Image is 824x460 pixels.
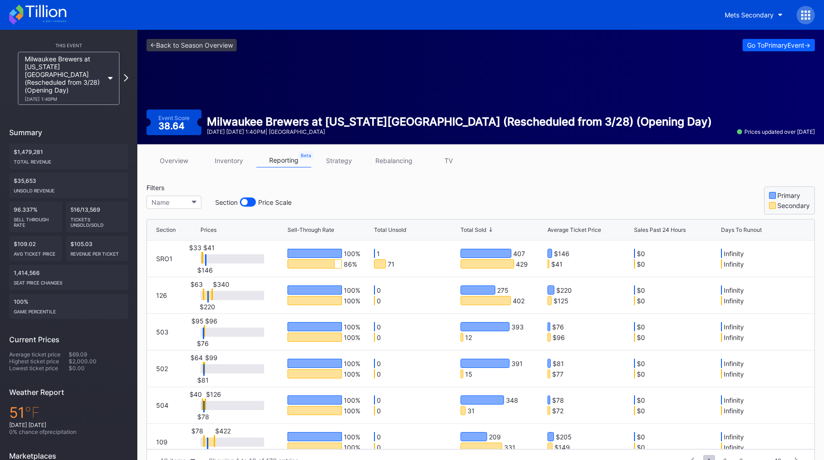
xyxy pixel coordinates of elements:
div: Weather Report [9,388,128,397]
div: 516/13,569 [66,202,128,232]
div: $78 [191,427,203,435]
div: 0 [377,406,381,415]
div: $2,000.00 [69,358,128,365]
div: 503 [156,328,168,336]
div: 100 % [344,370,360,378]
div: 71 [388,260,395,268]
div: 429 [516,260,528,268]
div: 109 [156,438,168,446]
div: 0 [377,323,381,331]
button: Name [146,196,201,209]
div: 1,414,566 [9,265,128,290]
div: $146 [554,249,569,257]
div: $63 [190,280,203,288]
div: Game percentile [14,305,124,314]
div: $95 [191,317,204,325]
div: $0 [637,260,645,268]
div: 0 [377,286,381,294]
div: Lowest ticket price [9,365,69,372]
a: rebalancing [366,153,421,168]
div: $0.00 [69,365,128,372]
div: 100 % [344,396,360,404]
div: Infinity [724,406,744,415]
div: $149 [554,443,570,451]
div: Average Ticket Price [548,226,601,233]
div: Name [152,198,169,206]
div: 348 [506,396,518,404]
div: 100 % [344,249,360,257]
div: $99 [205,354,217,361]
div: $78 [552,396,564,404]
div: 391 [511,359,523,367]
div: 100 % [344,333,360,341]
div: Current Prices [9,335,128,344]
div: 504 [156,401,168,409]
div: Sales Past 24 Hours [634,226,686,233]
div: Total Unsold [374,226,406,233]
div: Go To Primary Event -> [747,41,810,49]
div: 0 [377,443,381,451]
div: 100 % [344,406,360,415]
div: Tickets Unsold/Sold [70,213,124,228]
div: 100 % [344,359,360,367]
a: overview [146,153,201,168]
div: Infinity [724,323,744,331]
div: This Event [9,43,128,48]
div: [DATE] [DATE] 1:40PM | [GEOGRAPHIC_DATA] [207,128,712,135]
div: Sell Through Rate [14,213,58,228]
div: 0 [377,433,381,441]
div: 96.337% [9,202,62,232]
div: $0 [637,296,645,305]
div: $76 [552,323,564,331]
div: 0 [377,370,381,378]
div: Section Price Scale [215,197,292,207]
div: 0 [377,296,381,305]
div: $64 [190,354,203,361]
div: $69.09 [69,351,128,358]
div: 0 [377,333,381,341]
div: $0 [637,249,645,257]
div: Total Revenue [14,155,124,164]
div: 126 [156,291,167,299]
div: $0 [637,443,645,451]
div: Highest ticket price [9,358,69,365]
a: strategy [311,153,366,168]
div: Days To Runout [721,226,762,233]
div: [DATE] [DATE] [9,422,128,428]
div: $0 [637,359,645,367]
div: 100 % [344,443,360,451]
div: $81 [553,359,564,367]
div: Prices [201,226,217,233]
div: 12 [465,333,472,341]
div: 0 % chance of precipitation [9,428,128,435]
div: $72 [552,406,564,415]
div: 275 [497,286,509,294]
div: $220 [196,303,219,311]
div: $105.03 [66,236,128,261]
div: $205 [556,433,572,441]
div: $77 [552,370,564,378]
div: $0 [637,396,645,404]
div: $33 [189,244,201,252]
div: $126 [206,390,221,398]
a: <-Back to Season Overview [146,39,237,51]
div: $146 [194,266,217,274]
div: $96 [553,333,565,341]
div: Infinity [724,396,744,404]
div: 0 [377,359,381,367]
button: Mets Secondary [718,6,790,23]
div: 100 % [344,323,360,331]
div: Average ticket price [9,351,69,358]
div: 1 [377,249,380,257]
div: $40 [190,390,202,398]
div: $0 [637,406,645,415]
div: $41 [203,244,215,252]
div: Primary [777,192,800,199]
div: seat price changes [14,276,124,285]
div: $76 [191,340,214,347]
div: Milwaukee Brewers at [US_STATE][GEOGRAPHIC_DATA] (Rescheduled from 3/28) (Opening Day) [25,55,103,102]
div: Infinity [724,249,744,257]
div: $0 [637,286,645,294]
div: Unsold Revenue [14,184,124,193]
div: $125 [553,296,569,305]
